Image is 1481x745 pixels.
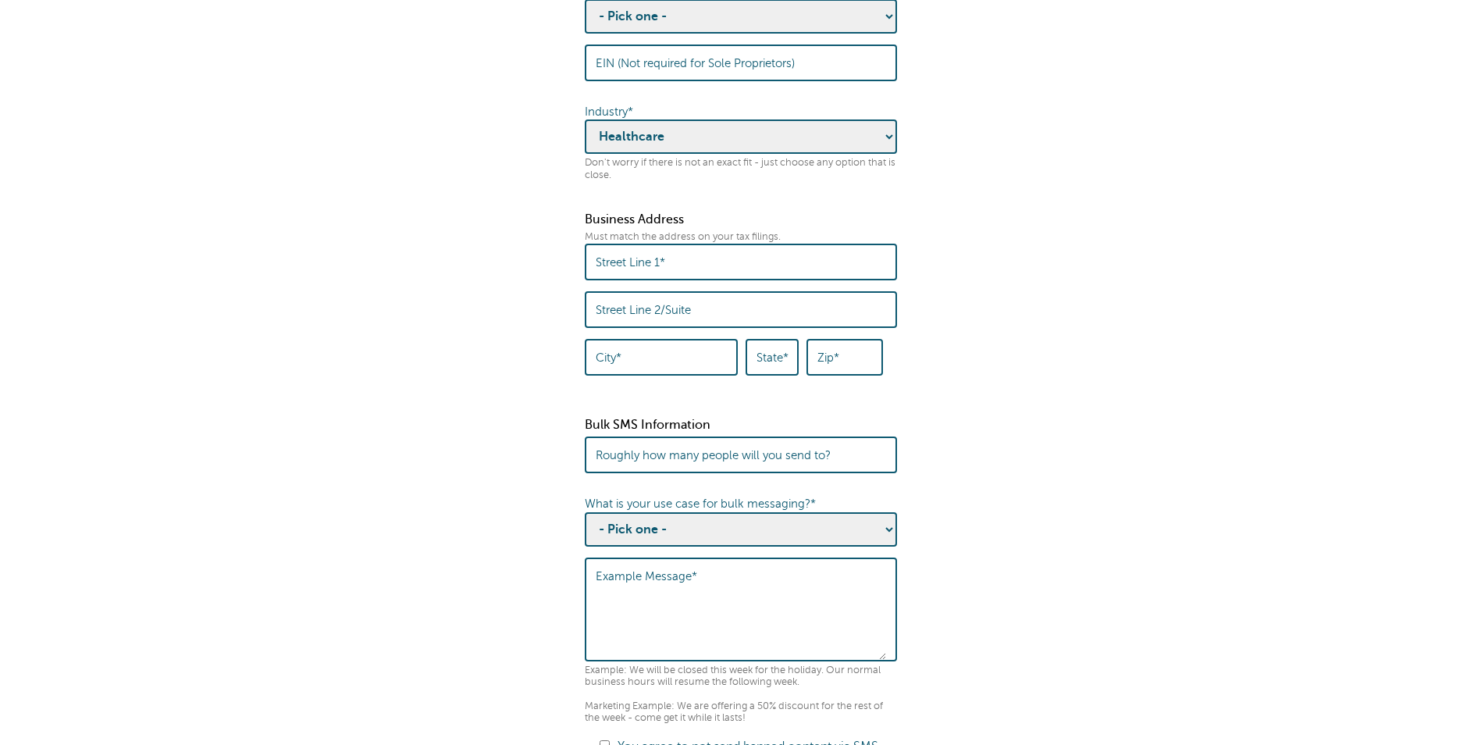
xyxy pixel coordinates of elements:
[585,665,897,725] p: Example: We will be closed this week for the holiday. Our normal business hours will resume the f...
[596,56,795,70] label: EIN (Not required for Sole Proprietors)
[596,255,665,269] label: Street Line 1*
[596,303,691,317] label: Street Line 2/Suite
[585,105,633,118] label: Industry*
[596,351,621,365] label: City*
[585,418,897,433] p: Bulk SMS Information
[596,569,697,583] label: Example Message*
[585,231,897,243] p: Must match the address on your tax filings.
[585,212,897,227] p: Business Address
[585,497,816,510] label: What is your use case for bulk messaging?*
[585,157,897,181] p: Don't worry if there is not an exact fit - just choose any option that is close.
[596,448,831,462] label: Roughly how many people will you send to?
[757,351,789,365] label: State*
